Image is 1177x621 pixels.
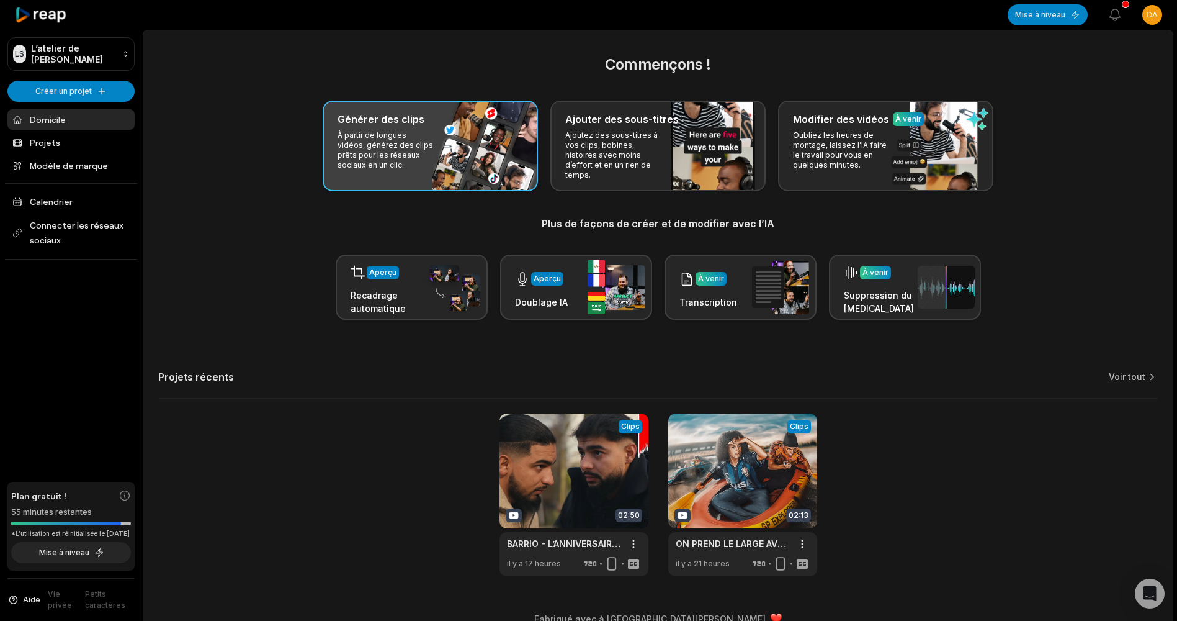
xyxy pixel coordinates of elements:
div: À venir [895,114,921,125]
span: Plan gratuit ! [11,489,66,502]
font: Mise à niveau [1015,10,1065,20]
h3: Plus de façons de créer et de modifier avec l’IA [158,216,1158,231]
div: *L’utilisation est réinitialisée le [DATE] [11,529,131,538]
a: ON PREND LE LARGE AVEC LÉNA SITUATIONS – ENTRAÎNEMENT GP [676,537,790,550]
p: À partir de longues vidéos, générez des clips prêts pour les réseaux sociaux en un clic. [338,130,434,170]
div: 55 minutes restantes [11,506,131,519]
div: Aperçu [369,267,396,278]
a: BARRIO - L’ANNIVERSAIRE (Épisode 9) [507,537,621,550]
a: Projets [7,132,135,153]
div: À venir [698,273,724,284]
h3: Recadrage automatique [351,289,419,315]
font: Projets [30,136,60,149]
h3: Suppression du [MEDICAL_DATA] [844,289,914,315]
p: Oubliez les heures de montage, laissez l’IA faire le travail pour vous en quelques minutes. [793,130,889,170]
a: Voir tout [1109,371,1145,383]
font: Connecter les réseaux sociaux [30,218,130,248]
h3: Transcription [679,296,737,309]
font: Calendrier [30,195,73,208]
img: auto_reframe.png [423,263,480,312]
h3: Générer des clips [338,112,424,127]
a: Domicile [7,109,135,130]
a: Calendrier [7,191,135,212]
h3: Modifier des vidéos [793,112,889,127]
div: À venir [862,267,888,278]
img: transcription.png [752,261,809,314]
button: Créer un projet [7,81,135,102]
img: noise_removal.png [918,266,975,309]
font: Créer un projet [35,86,92,96]
h2: Projets récents [158,371,234,383]
a: Vie privée [48,589,78,611]
font: Mise à niveau [39,548,89,558]
p: L’atelier de [PERSON_NAME] [31,43,117,65]
font: Modèle de marque [30,159,108,172]
div: Ouvrez Intercom Messenger [1135,579,1165,609]
h3: Ajouter des sous-titres [565,112,679,127]
h2: Commençons ! [158,53,1158,76]
img: ai_dubbing.png [588,260,645,314]
div: LS [13,45,26,63]
h3: Doublage IA [515,296,568,309]
button: Mise à niveau [1008,4,1088,25]
button: Mise à niveau [11,542,131,563]
a: Petits caractères [85,589,135,611]
button: Aide [7,594,40,605]
a: Modèle de marque [7,155,135,176]
p: Ajoutez des sous-titres à vos clips, bobines, histoires avec moins d’effort et en un rien de temps. [565,130,661,180]
div: Aperçu [534,273,561,284]
span: Aide [23,594,40,605]
font: Domicile [30,113,66,126]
